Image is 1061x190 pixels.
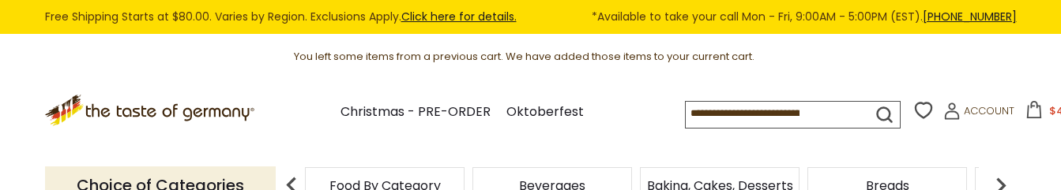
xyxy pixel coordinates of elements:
[506,102,584,123] a: Oktoberfest
[592,8,1017,26] span: *Available to take your call Mon - Fri, 9:00AM - 5:00PM (EST).
[45,8,1017,26] div: Free Shipping Starts at $80.00. Varies by Region. Exclusions Apply.
[340,102,491,123] a: Christmas - PRE-ORDER
[401,9,517,24] a: Click here for details.
[964,103,1014,118] span: Account
[943,102,1014,125] a: Account
[923,9,1017,24] a: [PHONE_NUMBER]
